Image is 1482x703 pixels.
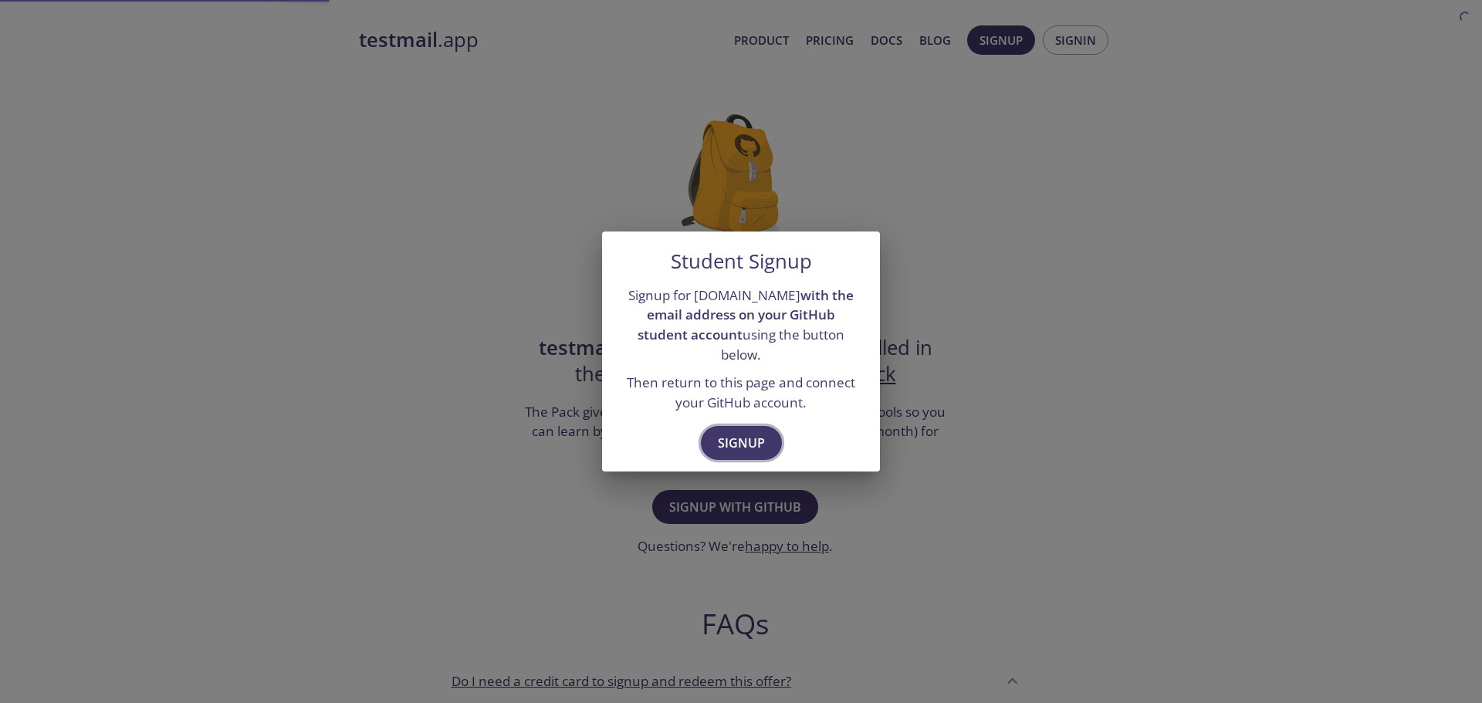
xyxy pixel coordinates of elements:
button: Signup [701,426,782,460]
p: Then return to this page and connect your GitHub account. [621,373,861,412]
h5: Student Signup [671,250,812,273]
p: Signup for [DOMAIN_NAME] using the button below. [621,286,861,365]
strong: with the email address on your GitHub student account [638,286,854,343]
span: Signup [718,432,765,454]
